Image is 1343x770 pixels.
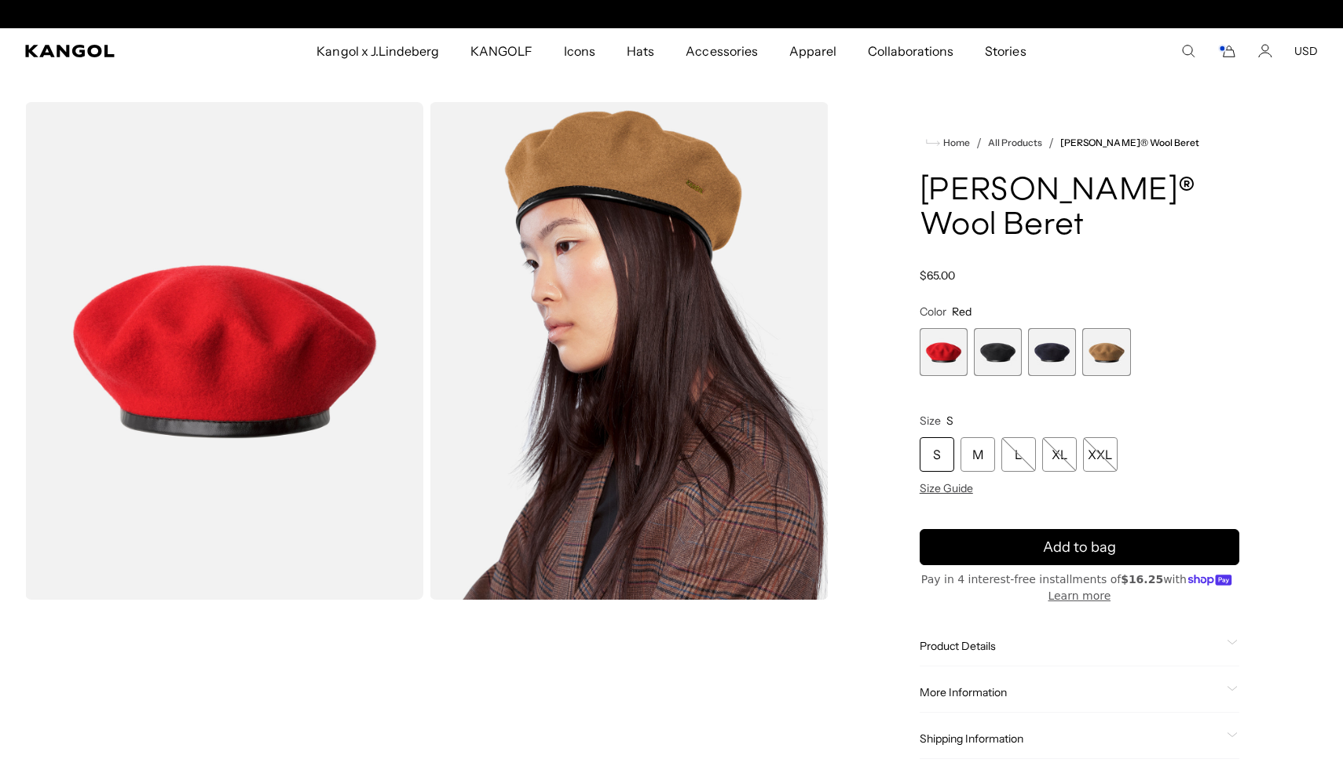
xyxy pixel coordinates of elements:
span: Apparel [789,28,836,74]
span: Red [952,305,972,319]
span: Size Guide [920,481,973,495]
li: / [970,133,982,152]
span: Collaborations [868,28,953,74]
div: 1 of 4 [920,328,968,376]
span: KANGOLF [470,28,532,74]
span: Home [940,137,970,148]
button: Cart [1217,44,1236,58]
div: XL [1042,437,1077,472]
a: Kangol x J.Lindeberg [301,28,455,74]
span: Accessories [686,28,757,74]
img: wood [430,102,828,600]
label: Wood [1082,328,1130,376]
summary: Search here [1181,44,1195,58]
div: Announcement [510,8,833,20]
a: Stories [969,28,1041,74]
span: Icons [564,28,595,74]
span: Size [920,414,941,428]
label: Dark Blue [1028,328,1076,376]
span: S [946,414,953,428]
span: Kangol x J.Lindeberg [317,28,439,74]
button: Add to bag [920,529,1239,565]
div: 3 of 4 [1028,328,1076,376]
span: Shipping Information [920,732,1220,746]
li: / [1042,133,1054,152]
span: Stories [985,28,1026,74]
span: $65.00 [920,268,955,283]
label: Black [974,328,1022,376]
a: KANGOLF [455,28,548,74]
a: [PERSON_NAME]® Wool Beret [1060,137,1199,148]
a: Account [1258,44,1272,58]
div: XXL [1083,437,1118,472]
slideshow-component: Announcement bar [510,8,833,20]
a: Accessories [670,28,773,74]
div: 4 of 4 [1082,328,1130,376]
span: Hats [627,28,654,74]
a: Kangol [25,45,209,57]
a: Collaborations [852,28,969,74]
div: S [920,437,954,472]
div: 2 of 4 [974,328,1022,376]
a: Icons [548,28,611,74]
a: All Products [988,137,1042,148]
div: M [961,437,995,472]
nav: breadcrumbs [920,133,1239,152]
span: Color [920,305,946,319]
button: USD [1294,44,1318,58]
div: 2 of 2 [510,8,833,20]
label: Red [920,328,968,376]
a: Apparel [774,28,852,74]
span: Add to bag [1043,537,1116,558]
span: More Information [920,685,1220,699]
img: color-red [25,102,423,600]
a: Home [926,136,970,150]
div: L [1001,437,1036,472]
h1: [PERSON_NAME]® Wool Beret [920,174,1239,243]
a: Hats [611,28,670,74]
span: Product Details [920,639,1220,653]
